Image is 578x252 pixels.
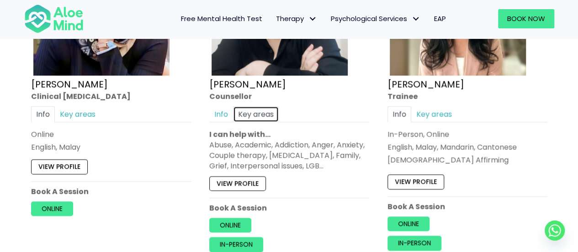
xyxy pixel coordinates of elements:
a: Key areas [233,106,279,122]
a: Info [31,106,55,122]
div: Clinical [MEDICAL_DATA] [31,91,191,101]
span: Therapy [276,14,317,23]
a: Info [387,106,411,122]
a: [PERSON_NAME] [209,77,286,90]
p: English, Malay, Mandarin, Cantonese [387,142,547,152]
p: Book A Session [31,186,191,196]
a: View profile [209,176,266,190]
a: Key areas [55,106,101,122]
nav: Menu [95,9,453,28]
div: Trainee [387,91,547,101]
a: [PERSON_NAME] [387,77,464,90]
a: Online [31,201,73,215]
span: Therapy: submenu [306,12,319,26]
a: Psychological ServicesPsychological Services: submenu [324,9,427,28]
a: Free Mental Health Test [174,9,269,28]
span: Free Mental Health Test [181,14,262,23]
div: [DEMOGRAPHIC_DATA] Affirming [387,155,547,165]
span: Book Now [507,14,545,23]
a: In-person [387,236,441,250]
a: View profile [387,174,444,189]
a: Book Now [498,9,554,28]
div: Online [31,129,191,139]
a: Info [209,106,233,122]
p: English, Malay [31,142,191,152]
a: Whatsapp [545,220,565,241]
p: I can help with… [209,129,369,139]
p: Book A Session [209,203,369,213]
a: In-person [209,237,263,252]
div: Counsellor [209,91,369,101]
div: Abuse, Academic, Addiction, Anger, Anxiety, Couple therapy, [MEDICAL_DATA], Family, Grief, Interp... [209,139,369,172]
span: Psychological Services: submenu [409,12,423,26]
img: Aloe mind Logo [24,4,84,34]
div: In-Person, Online [387,129,547,139]
a: Online [387,216,430,231]
a: [PERSON_NAME] [31,77,108,90]
a: View profile [31,159,88,174]
a: EAP [427,9,453,28]
span: Psychological Services [331,14,420,23]
p: Book A Session [387,201,547,211]
a: TherapyTherapy: submenu [269,9,324,28]
a: Key areas [411,106,457,122]
span: EAP [434,14,446,23]
a: Online [209,218,251,232]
